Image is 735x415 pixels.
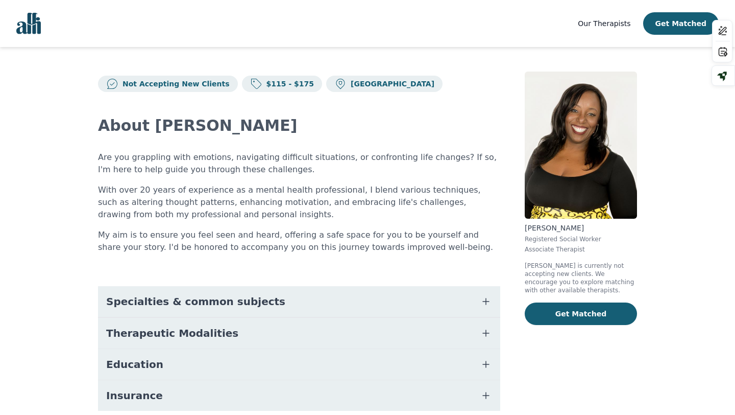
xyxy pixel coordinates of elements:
button: Insurance [98,380,500,411]
p: [GEOGRAPHIC_DATA] [347,79,434,89]
button: Therapeutic Modalities [98,318,500,349]
button: Get Matched [643,12,719,35]
p: Not Accepting New Clients [118,79,230,89]
p: With over 20 years of experience as a mental health professional, I blend various techniques, suc... [98,184,500,221]
img: alli logo [16,13,41,34]
button: Education [98,349,500,380]
p: My aim is to ensure you feel seen and heard, offering a safe space for you to be yourself and sha... [98,229,500,253]
p: [PERSON_NAME] is currently not accepting new clients. We encourage you to explore matching with o... [525,262,637,294]
a: Our Therapists [578,17,630,30]
button: Specialties & common subjects [98,286,500,317]
p: Registered Social Worker [525,235,637,243]
span: Specialties & common subjects [106,294,285,309]
img: Natasha_Halliday [525,72,637,219]
span: Insurance [106,388,163,403]
span: Therapeutic Modalities [106,326,238,340]
h2: About [PERSON_NAME] [98,117,500,135]
span: Our Therapists [578,19,630,28]
p: Are you grappling with emotions, navigating difficult situations, or confronting life changes? If... [98,151,500,176]
button: Get Matched [525,303,637,325]
p: Associate Therapist [525,245,637,253]
p: $115 - $175 [262,79,314,89]
p: [PERSON_NAME] [525,223,637,233]
span: Education [106,357,163,372]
